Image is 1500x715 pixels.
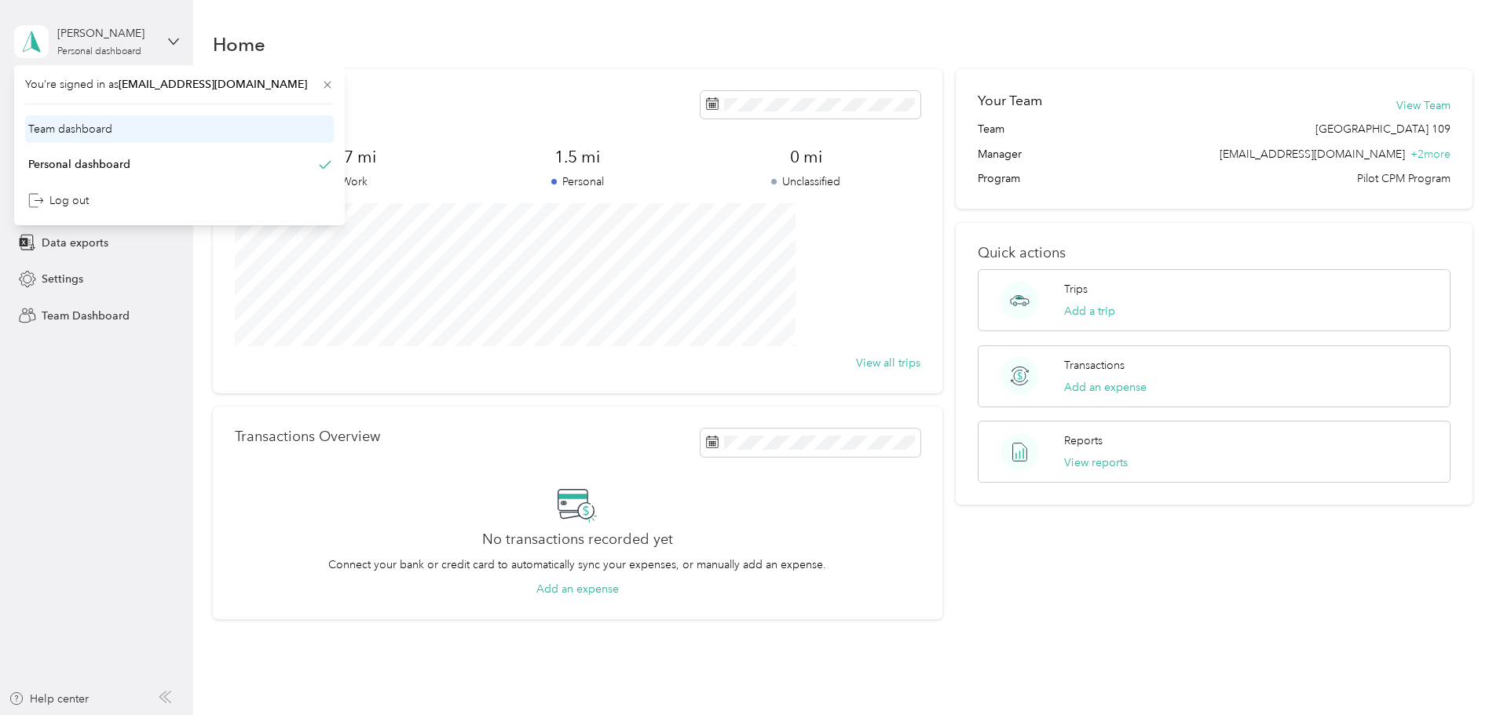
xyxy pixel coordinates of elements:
[1064,379,1147,396] button: Add an expense
[1064,454,1128,471] button: View reports
[9,691,89,707] button: Help center
[856,355,920,371] button: View all trips
[42,271,83,287] span: Settings
[328,556,826,573] p: Connect your bank or credit card to automatically sync your expenses, or manually add an expense.
[692,146,920,168] span: 0 mi
[119,78,307,91] span: [EMAIL_ADDRESS][DOMAIN_NAME]
[1064,357,1125,374] p: Transactions
[57,25,155,42] div: [PERSON_NAME]
[978,146,1022,162] span: Manager
[42,308,130,324] span: Team Dashboard
[692,173,920,190] p: Unclassified
[482,531,673,548] h2: No transactions recorded yet
[1064,303,1115,319] button: Add a trip
[1064,281,1088,297] p: Trips
[1064,432,1103,449] p: Reports
[1412,627,1500,715] iframe: Everlance-gr Chat Button Frame
[235,429,380,445] p: Transactions Overview
[1315,121,1451,137] span: [GEOGRAPHIC_DATA] 109
[28,156,130,173] div: Personal dashboard
[1396,97,1451,114] button: View Team
[57,47,141,57] div: Personal dashboard
[213,36,265,53] h1: Home
[28,192,89,209] div: Log out
[28,121,112,137] div: Team dashboard
[25,76,334,93] span: You’re signed in as
[978,245,1451,261] p: Quick actions
[978,91,1042,111] h2: Your Team
[1357,170,1451,187] span: Pilot CPM Program
[42,235,108,251] span: Data exports
[536,581,619,597] button: Add an expense
[235,146,463,168] span: 95.7 mi
[1220,148,1405,161] span: [EMAIL_ADDRESS][DOMAIN_NAME]
[978,170,1020,187] span: Program
[1410,148,1451,161] span: + 2 more
[463,146,692,168] span: 1.5 mi
[463,173,692,190] p: Personal
[235,173,463,190] p: Work
[978,121,1004,137] span: Team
